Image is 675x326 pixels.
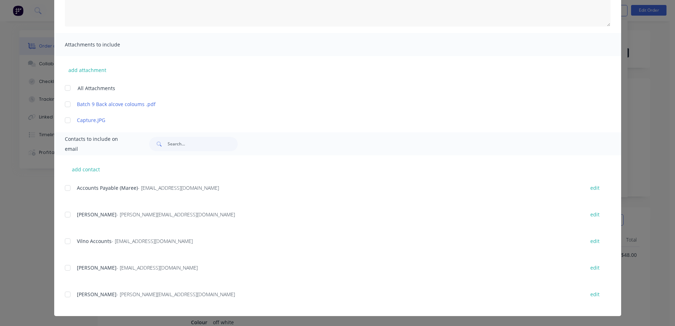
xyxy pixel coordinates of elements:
[65,164,107,175] button: add contact
[78,84,115,92] span: All Attachments
[77,238,112,244] span: Vilno Accounts
[65,40,143,50] span: Attachments to include
[77,264,117,271] span: [PERSON_NAME]
[65,65,110,75] button: add attachment
[117,211,235,218] span: - [PERSON_NAME][EMAIL_ADDRESS][DOMAIN_NAME]
[112,238,193,244] span: - [EMAIL_ADDRESS][DOMAIN_NAME]
[586,183,604,193] button: edit
[77,116,578,124] a: Capture.JPG
[586,263,604,272] button: edit
[117,264,198,271] span: - [EMAIL_ADDRESS][DOMAIN_NAME]
[586,210,604,219] button: edit
[586,289,604,299] button: edit
[168,137,238,151] input: Search...
[77,100,578,108] a: Batch 9 Back alcove coloums .pdf
[586,236,604,246] button: edit
[77,184,138,191] span: Accounts Payable (Maree)
[117,291,235,298] span: - [PERSON_NAME][EMAIL_ADDRESS][DOMAIN_NAME]
[77,291,117,298] span: [PERSON_NAME]
[77,211,117,218] span: [PERSON_NAME]
[65,134,132,154] span: Contacts to include on email
[138,184,219,191] span: - [EMAIL_ADDRESS][DOMAIN_NAME]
